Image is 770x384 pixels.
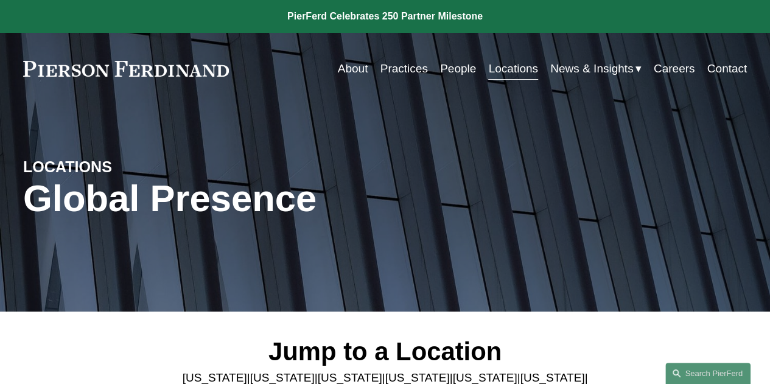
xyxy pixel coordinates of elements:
a: [US_STATE] [452,371,517,384]
a: About [338,57,368,80]
h4: LOCATIONS [23,158,204,177]
a: Contact [707,57,747,80]
a: Locations [488,57,537,80]
a: [US_STATE] [183,371,247,384]
a: People [440,57,476,80]
a: [US_STATE] [250,371,315,384]
a: [US_STATE] [318,371,382,384]
a: Careers [654,57,695,80]
a: Search this site [665,363,751,384]
a: [US_STATE] [520,371,584,384]
span: News & Insights [550,58,633,79]
h1: Global Presence [23,177,506,220]
a: folder dropdown [550,57,641,80]
a: [US_STATE] [385,371,450,384]
a: Practices [380,57,428,80]
h2: Jump to a Location [174,337,597,368]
